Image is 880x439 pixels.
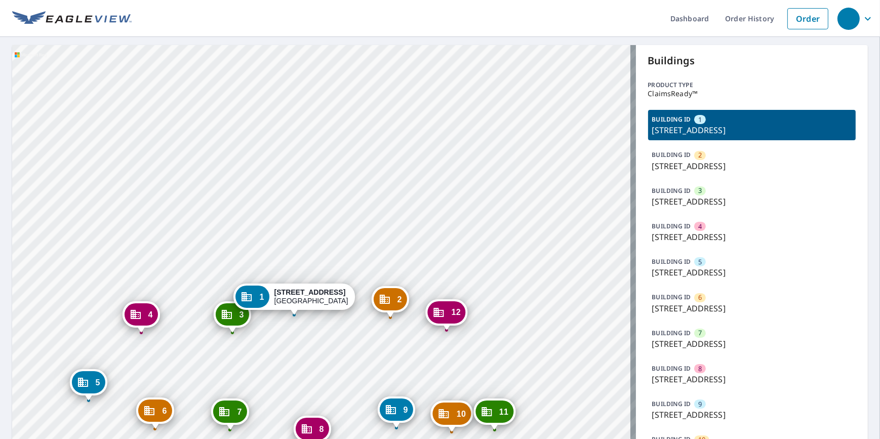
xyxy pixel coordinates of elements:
p: BUILDING ID [652,293,691,301]
span: 2 [698,150,702,160]
div: Dropped pin, building 4, Commercial property, 7751 E Glenrosa Ave Scottsdale, AZ 85251 [122,301,159,333]
p: BUILDING ID [652,186,691,195]
span: 4 [148,311,152,318]
p: [STREET_ADDRESS] [652,266,852,278]
p: BUILDING ID [652,329,691,337]
p: Product type [648,81,856,90]
span: 5 [95,379,100,386]
div: Dropped pin, building 5, Commercial property, 7751 E Glenrosa Ave Scottsdale, AZ 85251 [69,369,107,401]
span: 6 [162,407,167,415]
span: 11 [499,408,508,416]
div: [GEOGRAPHIC_DATA] [274,288,348,305]
span: 3 [698,186,702,195]
p: BUILDING ID [652,257,691,266]
div: Dropped pin, building 3, Commercial property, 7751 E Glenrosa Ave Scottsdale, AZ 85251 [213,301,251,333]
span: 12 [452,308,461,316]
p: [STREET_ADDRESS] [652,409,852,421]
span: 8 [319,425,324,433]
div: Dropped pin, building 2, Commercial property, 7751 E Glenrosa Ave Scottsdale, AZ 85251 [371,286,409,317]
span: 6 [698,293,702,302]
span: 7 [698,328,702,338]
p: ClaimsReady™ [648,90,856,98]
p: BUILDING ID [652,364,691,373]
p: [STREET_ADDRESS] [652,124,852,136]
p: BUILDING ID [652,115,691,124]
p: [STREET_ADDRESS] [652,373,852,385]
p: [STREET_ADDRESS] [652,195,852,208]
div: Dropped pin, building 1, Commercial property, 7751 E Glenrosa Ave Scottsdale, AZ 85251 [234,284,355,315]
span: 8 [698,364,702,374]
div: Dropped pin, building 7, Commercial property, 7751 E Glenrosa Ave Scottsdale, AZ 85251 [211,398,249,430]
span: 9 [403,406,408,414]
span: 4 [698,222,702,231]
span: 1 [260,293,264,301]
p: [STREET_ADDRESS] [652,338,852,350]
div: Dropped pin, building 12, Commercial property, 7751 E Glenrosa Ave Scottsdale, AZ 85251 [426,299,468,331]
img: EV Logo [12,11,132,26]
div: Dropped pin, building 9, Commercial property, 7751 E Glenrosa Ave Scottsdale, AZ 85251 [377,396,415,428]
div: Dropped pin, building 11, Commercial property, 7751 E Glenrosa Ave Scottsdale, AZ 85251 [473,398,515,430]
p: [STREET_ADDRESS] [652,160,852,172]
p: BUILDING ID [652,150,691,159]
div: Dropped pin, building 10, Commercial property, 7751 E Glenrosa Ave Scottsdale, AZ 85251 [431,401,473,432]
span: 1 [698,115,702,125]
span: 3 [239,311,244,318]
span: 10 [457,410,466,418]
p: BUILDING ID [652,400,691,408]
div: Dropped pin, building 6, Commercial property, 7751 E Glenrosa Ave Scottsdale, AZ 85251 [136,397,174,429]
span: 2 [397,296,402,303]
p: [STREET_ADDRESS] [652,302,852,314]
p: [STREET_ADDRESS] [652,231,852,243]
span: 9 [698,400,702,409]
p: Buildings [648,53,856,68]
p: BUILDING ID [652,222,691,230]
span: 7 [237,408,242,416]
a: Order [787,8,828,29]
span: 5 [698,257,702,267]
strong: [STREET_ADDRESS] [274,288,346,296]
